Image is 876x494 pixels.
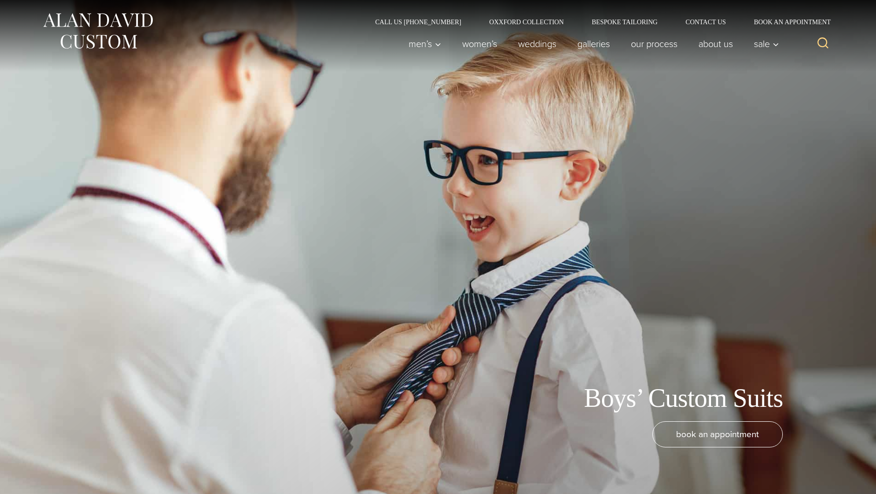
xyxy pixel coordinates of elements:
h1: Boys’ Custom Suits [584,383,783,414]
a: Contact Us [671,19,740,25]
a: Book an Appointment [740,19,834,25]
span: Sale [754,39,779,48]
a: Oxxford Collection [475,19,578,25]
span: book an appointment [676,427,759,441]
a: About Us [688,34,744,53]
button: View Search Form [812,33,834,55]
a: Women’s [452,34,508,53]
nav: Primary Navigation [398,34,784,53]
a: book an appointment [652,421,783,447]
a: weddings [508,34,567,53]
nav: Secondary Navigation [361,19,834,25]
a: Our Process [621,34,688,53]
a: Bespoke Tailoring [578,19,671,25]
a: Galleries [567,34,621,53]
span: Men’s [409,39,441,48]
img: Alan David Custom [42,10,154,52]
a: Call Us [PHONE_NUMBER] [361,19,475,25]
